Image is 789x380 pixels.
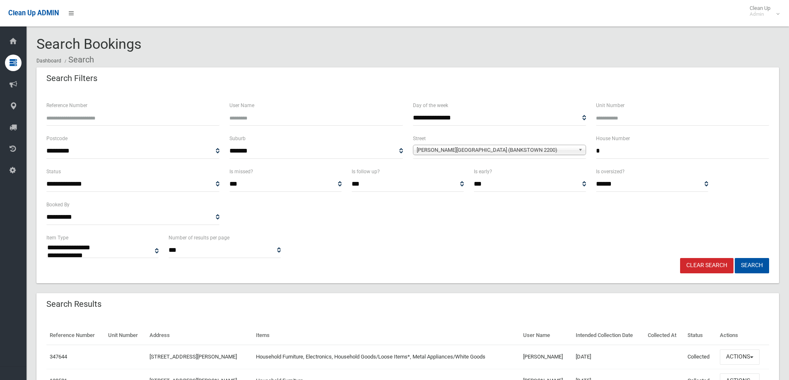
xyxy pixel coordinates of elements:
[46,134,68,143] label: Postcode
[63,52,94,67] li: Search
[520,345,572,369] td: [PERSON_NAME]
[50,354,67,360] a: 347644
[36,296,111,312] header: Search Results
[46,326,105,345] th: Reference Number
[684,326,717,345] th: Status
[229,167,253,176] label: Is missed?
[46,167,61,176] label: Status
[36,36,142,52] span: Search Bookings
[169,233,229,242] label: Number of results per page
[520,326,572,345] th: User Name
[735,258,769,273] button: Search
[146,326,253,345] th: Address
[8,9,59,17] span: Clean Up ADMIN
[253,345,520,369] td: Household Furniture, Electronics, Household Goods/Loose Items*, Metal Appliances/White Goods
[720,349,760,365] button: Actions
[596,101,625,110] label: Unit Number
[36,70,107,86] header: Search Filters
[229,101,254,110] label: User Name
[680,258,734,273] a: Clear Search
[46,233,68,242] label: Item Type
[105,326,146,345] th: Unit Number
[572,326,644,345] th: Intended Collection Date
[684,345,717,369] td: Collected
[413,101,448,110] label: Day of the week
[229,134,246,143] label: Suburb
[36,58,61,64] a: Dashboard
[572,345,644,369] td: [DATE]
[253,326,520,345] th: Items
[750,11,770,17] small: Admin
[150,354,237,360] a: [STREET_ADDRESS][PERSON_NAME]
[352,167,380,176] label: Is follow up?
[413,134,426,143] label: Street
[474,167,492,176] label: Is early?
[417,145,575,155] span: [PERSON_NAME][GEOGRAPHIC_DATA] (BANKSTOWN 2200)
[46,200,70,209] label: Booked By
[644,326,684,345] th: Collected At
[46,101,87,110] label: Reference Number
[596,167,625,176] label: Is oversized?
[717,326,769,345] th: Actions
[596,134,630,143] label: House Number
[746,5,779,17] span: Clean Up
